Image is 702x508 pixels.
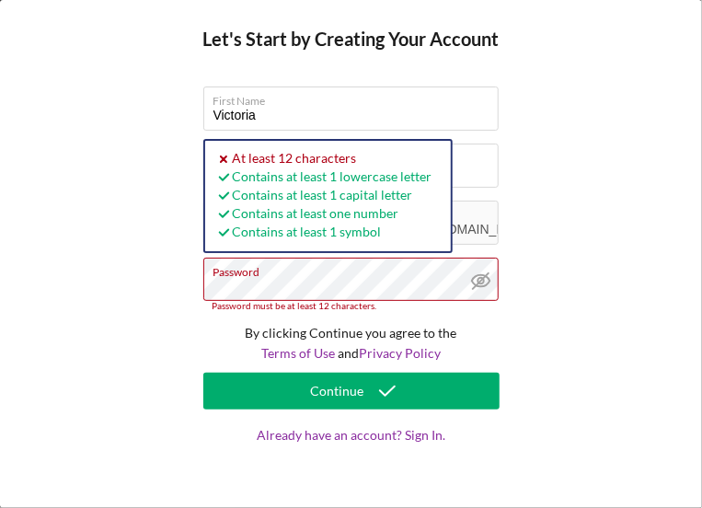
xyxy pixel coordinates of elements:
div: At least 12 characters [214,150,432,168]
div: Contains at least 1 capital letter [214,187,432,205]
div: Contains at least 1 symbol [214,224,432,242]
div: Continue [311,373,364,410]
div: Contains at least 1 lowercase letter [214,168,432,187]
a: Terms of Use [261,345,335,361]
a: Privacy Policy [359,345,441,361]
label: First Name [213,87,499,108]
label: Password [213,259,499,279]
div: Password must be at least 12 characters. [203,301,500,312]
a: Already have an account? Sign In. [203,428,500,479]
h4: Let's Start by Creating Your Account [203,29,500,50]
p: By clicking Continue you agree to the and [203,323,500,364]
div: Contains at least one number [214,205,432,224]
button: Continue [203,373,500,410]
